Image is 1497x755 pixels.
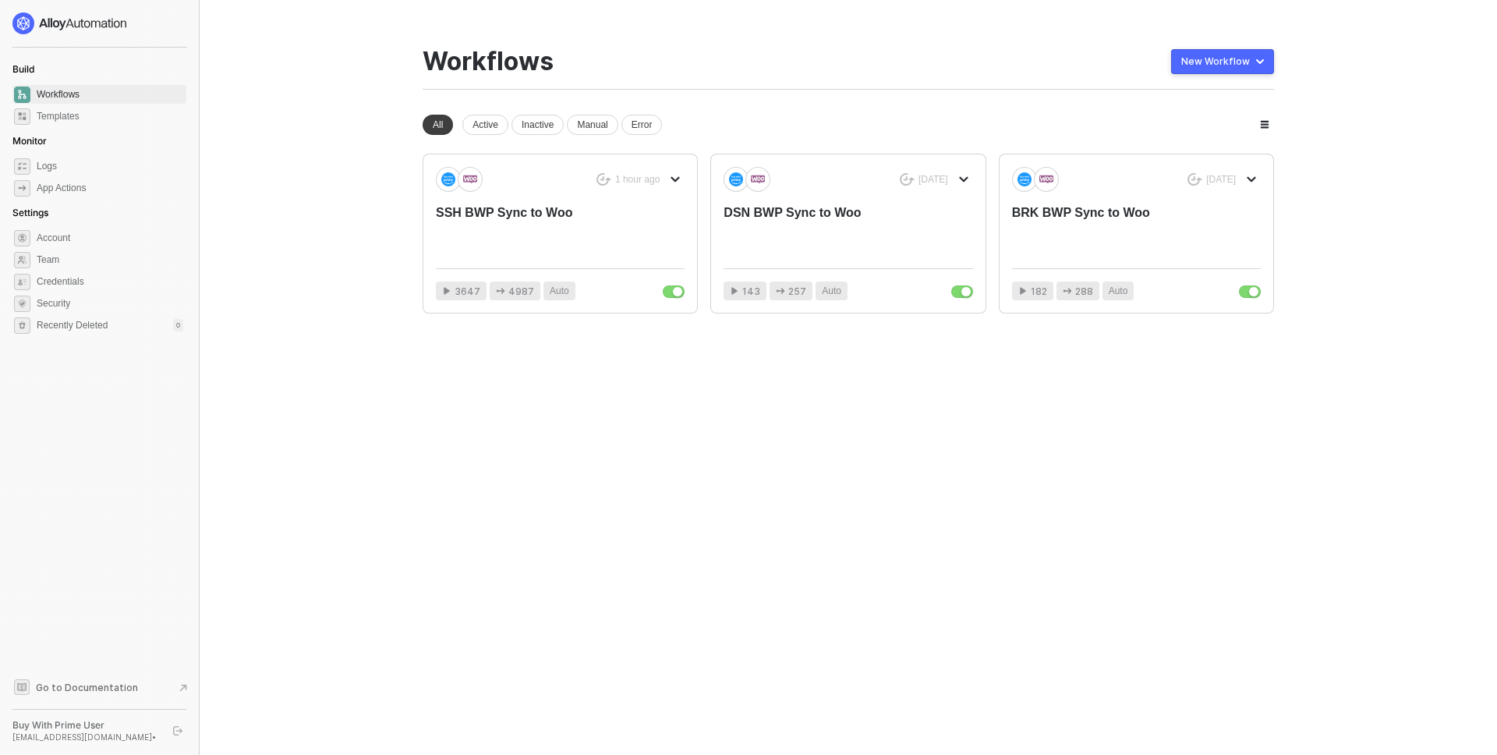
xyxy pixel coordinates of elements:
[788,284,806,299] span: 257
[1031,284,1047,299] span: 182
[959,175,968,184] span: icon-arrow-down
[1206,173,1236,186] div: [DATE]
[37,182,86,195] div: App Actions
[511,115,564,135] div: Inactive
[37,107,183,126] span: Templates
[508,284,534,299] span: 4987
[724,204,922,256] div: DSN BWP Sync to Woo
[14,252,30,268] span: team
[900,173,915,186] span: icon-success-page
[1247,175,1256,184] span: icon-arrow-down
[12,135,47,147] span: Monitor
[1039,172,1053,186] img: icon
[37,85,183,104] span: Workflows
[1181,55,1250,68] div: New Workflow
[173,726,182,736] span: logout
[822,284,841,299] span: Auto
[37,272,183,291] span: Credentials
[175,680,191,696] span: document-arrow
[567,115,618,135] div: Manual
[12,678,187,697] a: Knowledge Base
[12,63,34,75] span: Build
[37,229,183,247] span: Account
[423,47,554,76] div: Workflows
[12,12,128,34] img: logo
[12,719,159,732] div: Buy With Prime User
[455,284,480,299] span: 3647
[37,319,108,332] span: Recently Deleted
[14,87,30,103] span: dashboard
[462,115,508,135] div: Active
[12,207,48,218] span: Settings
[463,172,477,186] img: icon
[1171,49,1274,74] button: New Workflow
[621,115,663,135] div: Error
[615,173,660,186] div: 1 hour ago
[14,296,30,312] span: security
[1075,284,1093,299] span: 288
[496,286,505,296] span: icon-app-actions
[550,284,569,299] span: Auto
[14,108,30,125] span: marketplace
[1063,286,1072,296] span: icon-app-actions
[37,250,183,269] span: Team
[12,12,186,34] a: logo
[742,284,760,299] span: 143
[436,204,635,256] div: SSH BWP Sync to Woo
[729,172,743,186] img: icon
[36,681,138,694] span: Go to Documentation
[918,173,948,186] div: [DATE]
[671,175,680,184] span: icon-arrow-down
[14,158,30,175] span: icon-logs
[14,180,30,197] span: icon-app-actions
[12,732,159,743] div: [EMAIL_ADDRESS][DOMAIN_NAME] •
[173,319,183,331] div: 0
[751,172,765,186] img: icon
[14,679,30,695] span: documentation
[37,157,183,175] span: Logs
[37,294,183,313] span: Security
[1012,204,1211,256] div: BRK BWP Sync to Woo
[441,172,455,186] img: icon
[14,317,30,334] span: settings
[14,274,30,290] span: credentials
[1017,172,1032,186] img: icon
[776,286,785,296] span: icon-app-actions
[14,230,30,246] span: settings
[423,115,453,135] div: All
[1109,284,1128,299] span: Auto
[596,173,611,186] span: icon-success-page
[1187,173,1202,186] span: icon-success-page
